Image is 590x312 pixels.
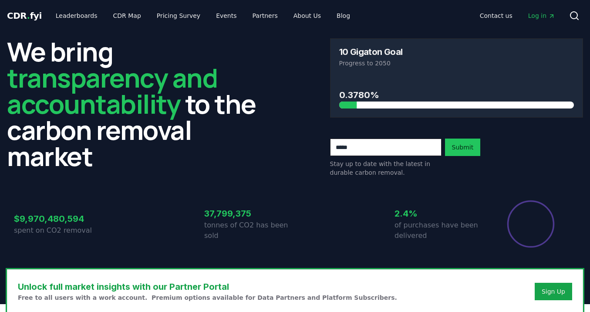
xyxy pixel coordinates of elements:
[49,8,105,24] a: Leaderboards
[49,8,357,24] nav: Main
[246,8,285,24] a: Partners
[14,212,105,225] h3: $9,970,480,594
[535,283,572,300] button: Sign Up
[7,10,42,21] span: CDR fyi
[528,11,555,20] span: Log in
[209,8,243,24] a: Events
[542,287,565,296] a: Sign Up
[204,207,295,220] h3: 37,799,375
[339,88,574,102] h3: 0.3780%
[106,8,148,24] a: CDR Map
[7,38,260,169] h2: We bring to the carbon removal market
[18,293,397,302] p: Free to all users with a work account. Premium options available for Data Partners and Platform S...
[445,139,481,156] button: Submit
[330,159,442,177] p: Stay up to date with the latest in durable carbon removal.
[204,220,295,241] p: tonnes of CO2 has been sold
[330,8,357,24] a: Blog
[7,10,42,22] a: CDR.fyi
[150,8,207,24] a: Pricing Survey
[506,200,555,248] div: Percentage of sales delivered
[521,8,562,24] a: Log in
[27,10,30,21] span: .
[394,220,485,241] p: of purchases have been delivered
[473,8,519,24] a: Contact us
[287,8,328,24] a: About Us
[14,225,105,236] p: spent on CO2 removal
[394,207,485,220] h3: 2.4%
[339,47,403,56] h3: 10 Gigaton Goal
[473,8,562,24] nav: Main
[18,280,397,293] h3: Unlock full market insights with our Partner Portal
[339,59,574,68] p: Progress to 2050
[7,60,217,122] span: transparency and accountability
